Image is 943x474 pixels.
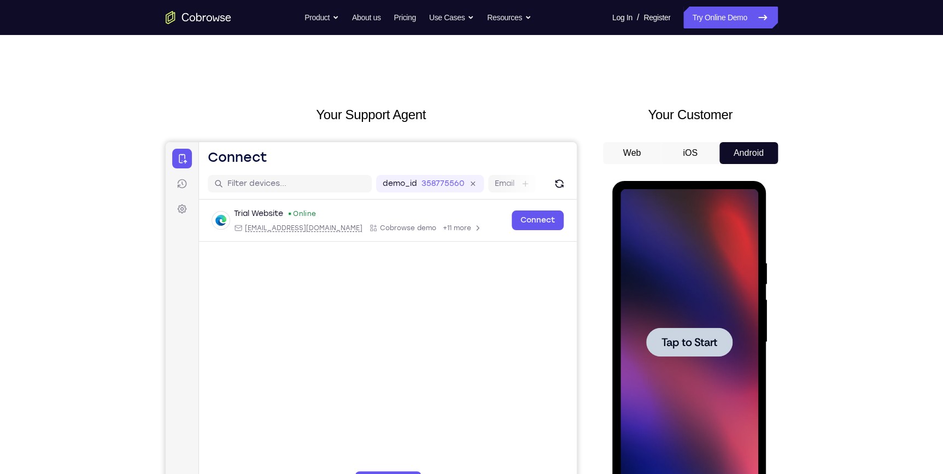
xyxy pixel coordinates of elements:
span: Cobrowse demo [214,81,271,90]
button: Web [603,142,661,164]
h2: Your Customer [603,105,778,125]
button: Android [719,142,778,164]
button: Product [304,7,339,28]
a: Go to the home page [166,11,231,24]
div: Email [68,81,197,90]
button: iOS [661,142,719,164]
a: Pricing [394,7,415,28]
div: Open device details [33,57,411,100]
button: 6-digit code [189,329,255,351]
button: Tap to Start [34,147,120,175]
h2: Your Support Agent [166,105,577,125]
button: Use Cases [429,7,474,28]
span: +11 more [277,81,306,90]
span: Tap to Start [49,156,105,167]
div: Trial Website [68,66,118,77]
div: App [203,81,271,90]
a: About us [352,7,380,28]
a: Connect [346,68,398,88]
div: Online [122,67,150,76]
span: / [637,11,639,24]
a: Log In [612,7,632,28]
a: Register [643,7,670,28]
span: web@example.com [79,81,197,90]
div: New devices found. [123,71,125,73]
a: Try Online Demo [683,7,777,28]
button: Resources [487,7,531,28]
